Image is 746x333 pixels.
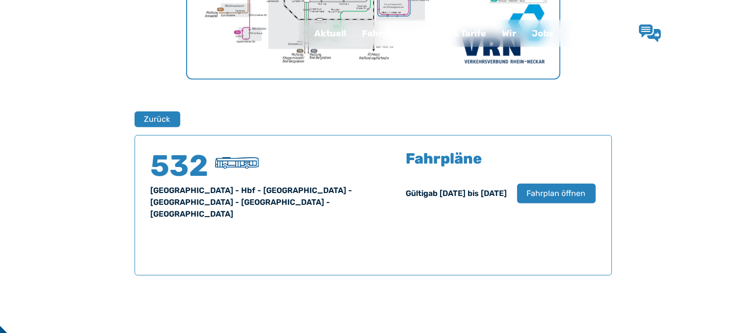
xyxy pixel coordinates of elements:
[494,21,524,46] a: Wir
[354,21,410,46] a: Fahrplan
[215,157,259,169] img: Stadtbus
[151,151,210,181] h4: 532
[31,24,70,43] a: QNV Logo
[135,111,174,127] a: Zurück
[406,188,507,199] div: Gültig ab [DATE] bis [DATE]
[31,27,70,40] img: QNV Logo
[306,21,354,46] a: Aktuell
[406,151,482,166] h5: Fahrpläne
[639,25,719,42] a: Lob & Kritik
[669,28,719,38] span: Lob & Kritik
[410,21,494,46] a: Tickets & Tarife
[517,184,596,203] button: Fahrplan öffnen
[527,188,586,199] span: Fahrplan öffnen
[135,111,180,127] button: Zurück
[524,21,561,46] a: Jobs
[561,21,612,46] a: Kontakt
[151,185,361,220] div: [GEOGRAPHIC_DATA] - Hbf - [GEOGRAPHIC_DATA] - [GEOGRAPHIC_DATA] - [GEOGRAPHIC_DATA] - [GEOGRAPHIC...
